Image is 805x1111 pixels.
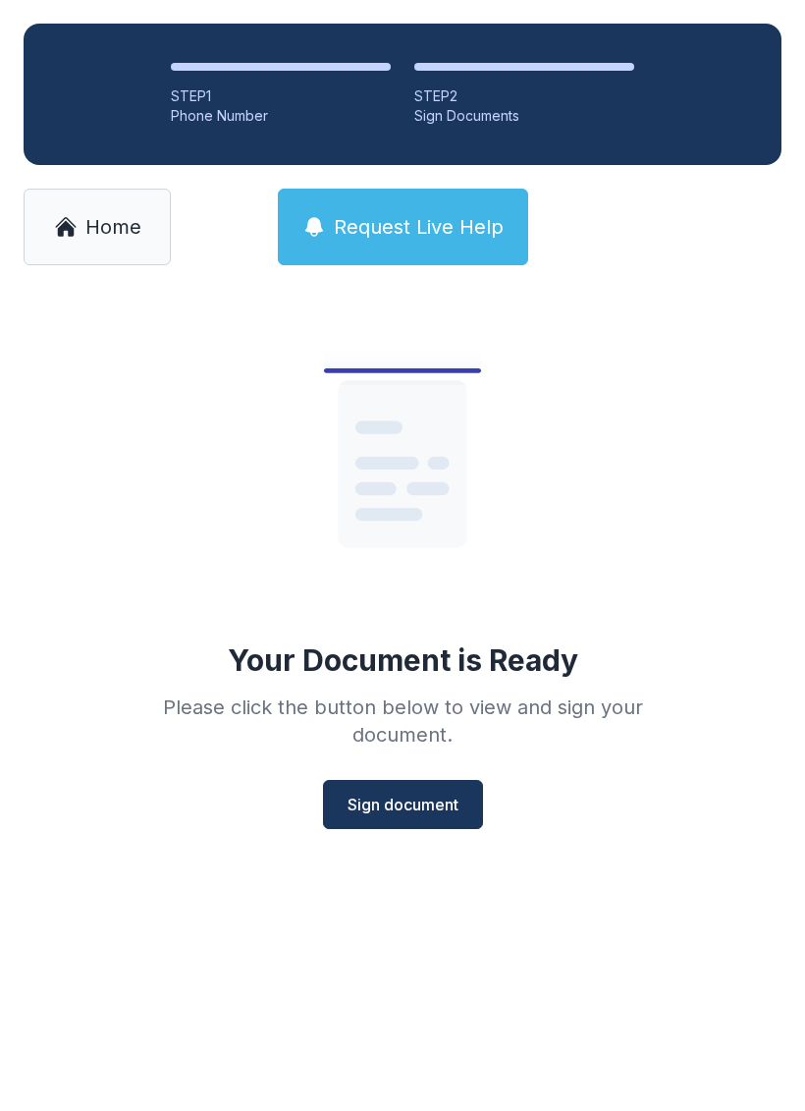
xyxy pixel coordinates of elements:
div: Your Document is Ready [228,642,578,678]
span: Request Live Help [334,213,504,241]
div: Phone Number [171,106,391,126]
div: STEP 2 [414,86,634,106]
div: STEP 1 [171,86,391,106]
span: Sign document [348,793,458,816]
span: Home [85,213,141,241]
div: Please click the button below to view and sign your document. [120,694,685,749]
div: Sign Documents [414,106,634,126]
